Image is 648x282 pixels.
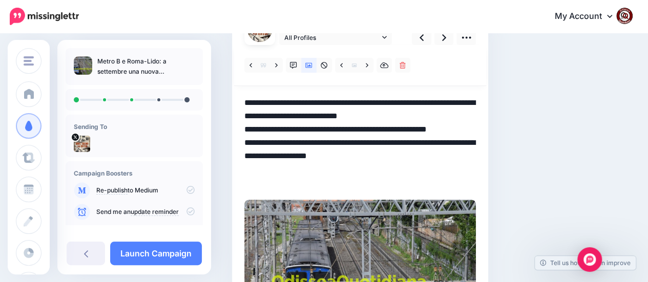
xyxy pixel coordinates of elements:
[545,4,633,29] a: My Account
[74,123,195,131] h4: Sending To
[97,56,195,77] p: Metro B e Roma-Lido: a settembre una nuova interruzione del servizio
[96,207,195,216] p: Send me an
[577,247,602,272] div: Open Intercom Messenger
[284,32,380,43] span: All Profiles
[74,169,195,177] h4: Campaign Boosters
[74,56,92,75] img: 410972c5fea5bdd9c08ceda210b971ad_thumb.jpg
[10,8,79,25] img: Missinglettr
[24,56,34,66] img: menu.png
[96,186,195,195] p: to Medium
[96,186,128,194] a: Re-publish
[535,256,636,270] a: Tell us how we can improve
[74,136,90,152] img: uTTNWBrh-84924.jpeg
[131,208,179,216] a: update reminder
[279,30,392,45] a: All Profiles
